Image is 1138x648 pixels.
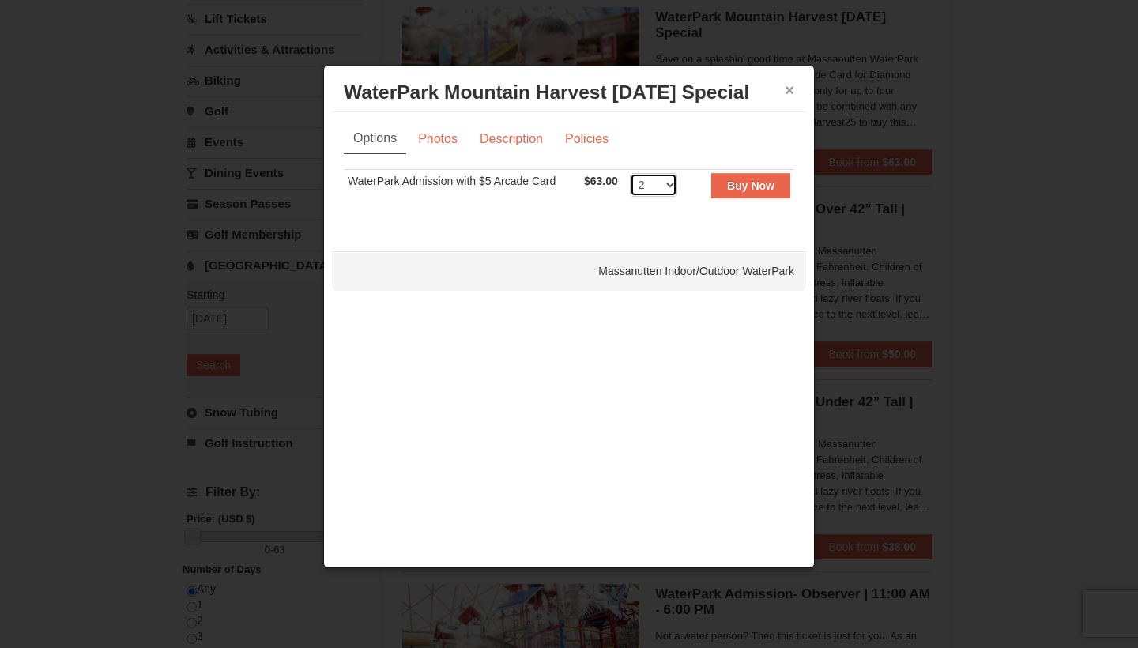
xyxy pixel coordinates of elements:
a: Policies [555,124,619,154]
h3: WaterPark Mountain Harvest [DATE] Special [344,81,794,104]
td: WaterPark Admission with $5 Arcade Card [344,170,580,209]
a: Description [469,124,553,154]
span: $63.00 [584,175,618,187]
div: Massanutten Indoor/Outdoor WaterPark [332,251,806,291]
strong: Buy Now [727,179,774,192]
a: Photos [408,124,468,154]
button: Buy Now [711,173,790,198]
a: Options [344,124,406,154]
button: × [785,82,794,98]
